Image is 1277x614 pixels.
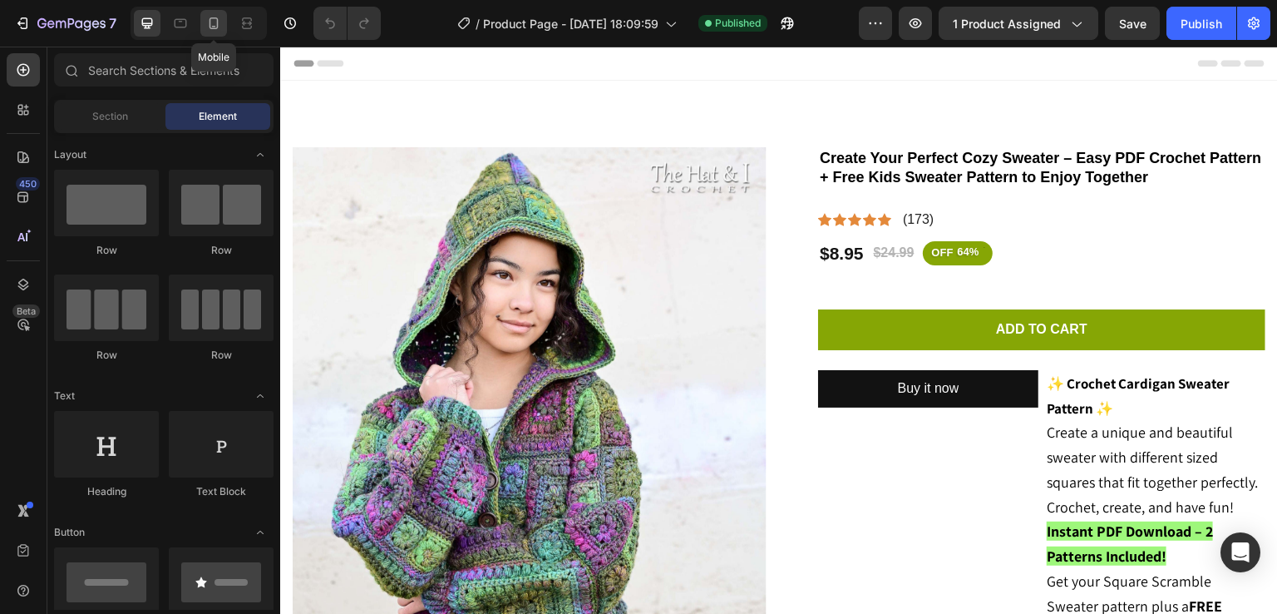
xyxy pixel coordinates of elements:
[716,275,807,292] div: Add to cart
[538,324,758,361] button: Buy it now
[953,15,1061,32] span: 1 product assigned
[169,243,274,258] div: Row
[54,525,85,540] span: Button
[1105,7,1160,40] button: Save
[1119,17,1146,31] span: Save
[1220,532,1260,572] div: Open Intercom Messenger
[592,196,636,217] div: $24.99
[676,197,701,215] div: 64%
[623,165,653,182] p: (173)
[649,197,676,216] div: OFF
[280,47,1277,614] iframe: Design area
[767,328,949,371] strong: ✨ Crochet Cardigan Sweater Pattern ✨
[247,141,274,168] span: Toggle open
[54,484,159,499] div: Heading
[12,305,40,318] div: Beta
[247,383,274,409] span: Toggle open
[199,109,237,124] span: Element
[538,263,985,304] button: Add to cart
[7,7,124,40] button: 7
[715,16,761,31] span: Published
[54,147,86,162] span: Layout
[538,194,585,220] div: $8.95
[1181,15,1222,32] div: Publish
[939,7,1098,40] button: 1 product assigned
[169,484,274,499] div: Text Block
[313,7,381,40] div: Undo/Redo
[476,15,480,32] span: /
[54,348,159,363] div: Row
[54,243,159,258] div: Row
[538,101,985,143] h1: Create Your Perfect Cozy Sweater – Easy PDF Crochet Pattern + Free Kids Sweater Pattern to Enjoy ...
[54,389,75,404] span: Text
[483,15,658,32] span: Product Page - [DATE] 18:09:59
[767,376,978,469] span: Create a unique and beautiful sweater with different sized squares that fit together perfectly. C...
[618,330,679,354] div: Buy it now
[247,519,274,546] span: Toggle open
[92,109,128,124] span: Section
[1166,7,1236,40] button: Publish
[169,348,274,363] div: Row
[767,475,933,519] strong: Instant PDF Download – 2 Patterns Included!
[16,177,40,191] div: 450
[109,13,116,33] p: 7
[54,53,274,87] input: Search Sections & Elements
